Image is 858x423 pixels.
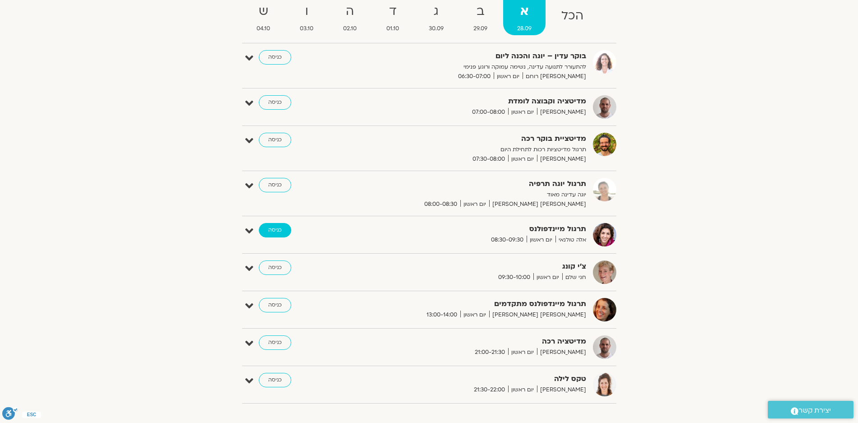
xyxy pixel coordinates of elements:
strong: בוקר עדין – יוגה והכנה ליום [365,50,586,62]
p: תרגול מדיטציות רכות לתחילת היום [365,145,586,154]
span: [PERSON_NAME] [537,154,586,164]
span: 21:30-22:00 [471,385,508,395]
strong: תרגול מיינדפולנס [365,223,586,235]
span: יצירת קשר [798,404,831,417]
strong: ג [415,1,458,22]
a: כניסה [259,178,291,192]
strong: מדיטציה וקבוצה לומדת [365,95,586,107]
strong: צ'י קונג [365,260,586,273]
span: 02.10 [329,24,371,33]
span: יום ראשון [527,235,555,245]
strong: מדיטציית בוקר רכה [365,133,586,145]
a: יצירת קשר [768,401,853,418]
span: יום ראשון [508,385,537,395]
strong: תרגול מיינדפולנס מתקדמים [365,298,586,310]
span: 07:30-08:00 [469,154,508,164]
span: יום ראשון [508,154,537,164]
a: כניסה [259,373,291,387]
a: כניסה [259,133,291,147]
span: יום ראשון [533,273,562,282]
strong: ד [372,1,413,22]
span: 08:30-09:30 [488,235,527,245]
span: [PERSON_NAME] [537,348,586,357]
span: יום ראשון [460,200,489,209]
span: יום ראשון [460,310,489,320]
span: 01.10 [372,24,413,33]
span: חני שלם [562,273,586,282]
strong: הכל [547,6,597,26]
span: 13:00-14:00 [423,310,460,320]
span: 09:30-10:00 [495,273,533,282]
strong: ו [286,1,327,22]
a: כניסה [259,260,291,275]
a: כניסה [259,50,291,65]
span: 06:30-07:00 [455,72,494,81]
span: 07:00-08:00 [469,107,508,117]
span: 30.09 [415,24,458,33]
span: יום ראשון [508,348,537,357]
span: יום ראשון [494,72,523,81]
a: כניסה [259,223,291,237]
strong: ש [243,1,284,22]
span: [PERSON_NAME] רוחם [523,72,586,81]
p: יוגה עדינה מאוד [365,190,586,200]
span: 28.09 [503,24,546,33]
span: [PERSON_NAME] [537,107,586,117]
strong: א [503,1,546,22]
span: 03.10 [286,24,327,33]
strong: מדיטציה רכה [365,335,586,348]
strong: טקס לילה [365,373,586,385]
span: [PERSON_NAME] [PERSON_NAME] [489,200,586,209]
span: יום ראשון [508,107,537,117]
strong: תרגול יוגה תרפיה [365,178,586,190]
span: 21:00-21:30 [472,348,508,357]
span: אלה טולנאי [555,235,586,245]
p: להתעורר לתנועה עדינה, נשימה עמוקה ורוגע פנימי [365,62,586,72]
a: כניסה [259,335,291,350]
a: כניסה [259,298,291,312]
strong: ב [459,1,501,22]
strong: ה [329,1,371,22]
span: 29.09 [459,24,501,33]
a: כניסה [259,95,291,110]
span: [PERSON_NAME] [537,385,586,395]
span: 04.10 [243,24,284,33]
span: 08:00-08:30 [421,200,460,209]
span: [PERSON_NAME] [PERSON_NAME] [489,310,586,320]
